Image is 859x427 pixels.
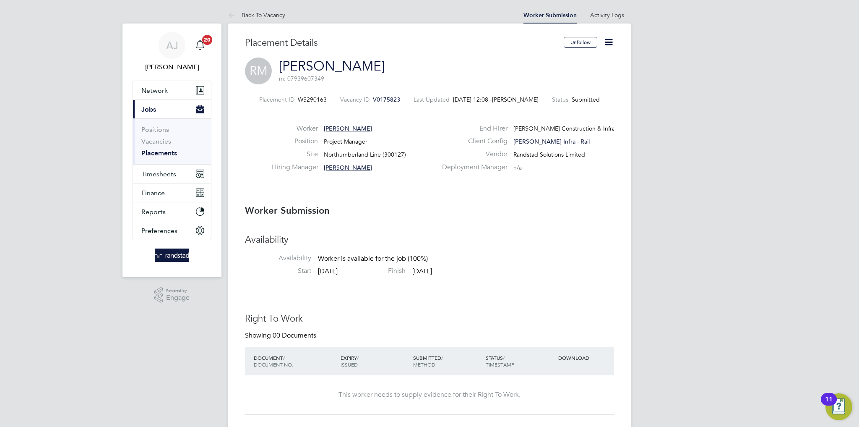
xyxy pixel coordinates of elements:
[340,96,370,103] label: Vacancy ID
[279,58,385,74] a: [PERSON_NAME]
[272,124,318,133] label: Worker
[192,32,208,59] a: 20
[513,151,585,158] span: Randstad Solutions Limited
[339,267,406,275] label: Finish
[414,96,450,103] label: Last Updated
[141,149,177,157] a: Placements
[272,150,318,159] label: Site
[279,75,324,82] span: m: 07939607349
[484,350,556,372] div: STATUS
[166,294,190,301] span: Engage
[324,138,367,145] span: Project Manager
[357,354,359,361] span: /
[133,221,211,240] button: Preferences
[272,137,318,146] label: Position
[245,234,614,246] h3: Availability
[441,354,443,361] span: /
[253,390,606,399] div: This worker needs to supply evidence for their Right To Work.
[513,164,522,171] span: n/a
[492,96,539,103] span: [PERSON_NAME]
[590,11,624,19] a: Activity Logs
[259,96,294,103] label: Placement ID
[825,399,833,410] div: 11
[245,37,557,49] h3: Placement Details
[245,313,614,325] h3: Right To Work
[133,183,211,202] button: Finance
[318,254,428,263] span: Worker is available for the job (100%)
[338,350,411,372] div: EXPIRY
[453,96,492,103] span: [DATE] 12:08 -
[552,96,568,103] label: Status
[437,163,508,172] label: Deployment Manager
[202,35,212,45] span: 20
[556,350,614,365] div: DOWNLOAD
[373,96,400,103] span: V0175823
[324,164,372,171] span: [PERSON_NAME]
[141,170,176,178] span: Timesheets
[133,81,211,100] button: Network
[133,202,211,221] button: Reports
[564,37,597,48] button: Unfollow
[228,11,285,19] a: Back To Vacancy
[155,249,190,262] img: randstad-logo-retina.png
[141,208,166,216] span: Reports
[523,12,577,19] a: Worker Submission
[298,96,327,103] span: WS290163
[133,100,211,118] button: Jobs
[486,361,514,368] span: TIMESTAMP
[141,137,171,145] a: Vacancies
[141,86,168,94] span: Network
[141,189,165,197] span: Finance
[141,126,169,134] a: Positions
[254,361,293,368] span: DOCUMENT NO.
[513,125,625,132] span: [PERSON_NAME] Construction & Infrast…
[245,58,272,84] span: RM
[141,105,156,113] span: Jobs
[122,24,221,277] nav: Main navigation
[154,287,190,303] a: Powered byEngage
[166,40,178,51] span: AJ
[437,137,508,146] label: Client Config
[245,331,318,340] div: Showing
[572,96,600,103] span: Submitted
[341,361,358,368] span: ISSUED
[411,350,484,372] div: SUBMITTED
[825,393,852,420] button: Open Resource Center, 11 new notifications
[503,354,505,361] span: /
[133,118,211,164] div: Jobs
[245,205,330,216] b: Worker Submission
[273,331,316,340] span: 00 Documents
[283,354,285,361] span: /
[324,151,406,158] span: Northumberland Line (300127)
[245,267,311,275] label: Start
[252,350,338,372] div: DOCUMENT
[133,62,211,72] span: Amelia Jones
[437,150,508,159] label: Vendor
[437,124,508,133] label: End Hirer
[166,287,190,294] span: Powered by
[245,254,311,263] label: Availability
[133,32,211,72] a: AJ[PERSON_NAME]
[413,361,435,368] span: METHOD
[412,267,432,275] span: [DATE]
[324,125,372,132] span: [PERSON_NAME]
[318,267,338,275] span: [DATE]
[141,227,177,235] span: Preferences
[133,165,211,183] button: Timesheets
[133,249,211,262] a: Go to home page
[513,138,590,145] span: [PERSON_NAME] Infra - Rail
[272,163,318,172] label: Hiring Manager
